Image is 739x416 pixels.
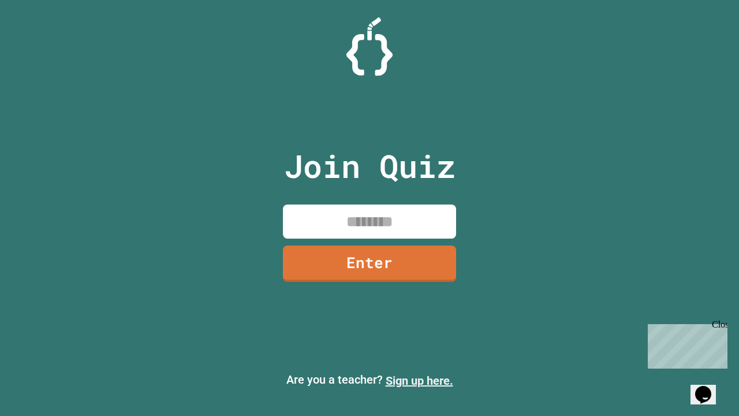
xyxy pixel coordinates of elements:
img: Logo.svg [346,17,393,76]
a: Enter [283,246,456,282]
div: Chat with us now!Close [5,5,80,73]
p: Join Quiz [284,142,456,190]
a: Sign up here. [386,374,453,388]
iframe: chat widget [643,320,727,369]
p: Are you a teacher? [9,371,730,389]
iframe: chat widget [691,370,727,404]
